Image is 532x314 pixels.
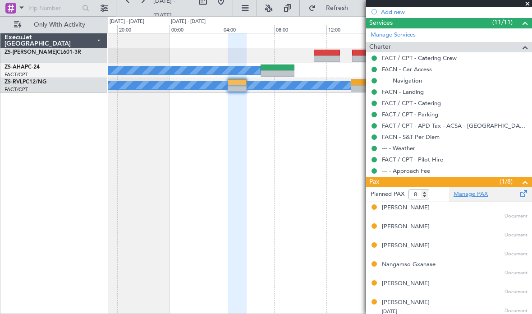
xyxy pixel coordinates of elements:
[504,288,527,296] span: Document
[222,25,274,33] div: 04:00
[381,8,527,16] div: Add new
[5,86,28,93] a: FACT/CPT
[5,65,40,70] a: ZS-AHAPC-24
[318,5,356,11] span: Refresh
[492,18,513,27] span: (11/11)
[382,99,441,107] a: FACT / CPT - Catering
[382,122,527,129] a: FACT / CPT - APD Tax - ACSA - [GEOGRAPHIC_DATA] International FACT / CPT
[382,65,432,73] a: FACN - Car Access
[382,298,430,307] div: [PERSON_NAME]
[110,18,144,26] div: [DATE] - [DATE]
[170,25,222,33] div: 00:00
[454,190,488,199] a: Manage PAX
[369,18,393,28] span: Services
[369,177,379,187] span: Pax
[5,50,57,55] span: ZS-[PERSON_NAME]
[504,212,527,220] span: Document
[382,279,430,288] div: [PERSON_NAME]
[382,156,443,163] a: FACT / CPT - Pilot Hire
[274,25,326,33] div: 08:00
[304,1,358,15] button: Refresh
[382,144,415,152] a: --- - Weather
[382,167,430,175] a: --- - Approach Fee
[28,1,79,15] input: Trip Number
[504,250,527,258] span: Document
[326,25,379,33] div: 12:00
[5,50,81,55] a: ZS-[PERSON_NAME]CL601-3R
[171,18,206,26] div: [DATE] - [DATE]
[504,231,527,239] span: Document
[382,54,457,62] a: FACT / CPT - Catering Crew
[500,177,513,186] span: (1/8)
[5,65,25,70] span: ZS-AHA
[371,31,416,40] a: Manage Services
[382,77,422,84] a: --- - Navigation
[382,260,436,269] div: Nangamso Gxanase
[382,222,430,231] div: [PERSON_NAME]
[117,25,170,33] div: 20:00
[382,241,430,250] div: [PERSON_NAME]
[23,22,95,28] span: Only With Activity
[371,190,404,199] label: Planned PAX
[369,42,391,52] span: Charter
[5,79,23,85] span: ZS-RVL
[504,269,527,277] span: Document
[382,88,424,96] a: FACN - Landing
[382,203,430,212] div: [PERSON_NAME]
[382,133,440,141] a: FACN - S&T Per Diem
[10,18,98,32] button: Only With Activity
[382,111,438,118] a: FACT / CPT - Parking
[5,71,28,78] a: FACT/CPT
[5,79,46,85] a: ZS-RVLPC12/NG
